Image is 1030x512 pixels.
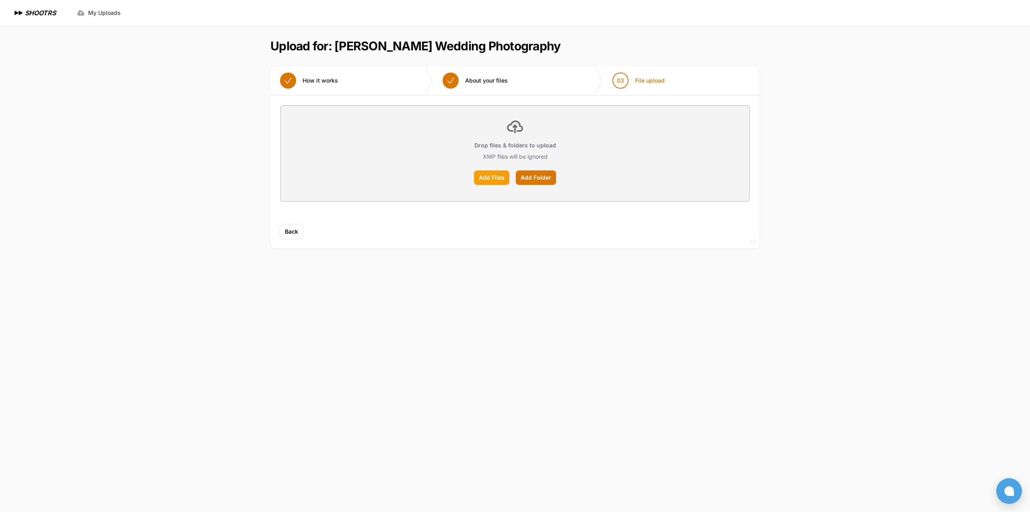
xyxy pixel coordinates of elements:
span: Back [285,228,298,236]
button: 03 File upload [603,66,674,95]
h1: Upload for: [PERSON_NAME] Wedding Photography [270,39,560,53]
span: My Uploads [88,9,121,17]
span: 03 [617,77,624,85]
button: How it works [270,66,348,95]
button: About your files [433,66,517,95]
button: Back [280,224,303,239]
h1: SHOOTRS [25,8,56,18]
p: Drop files & folders to upload [474,141,556,149]
div: v2 [750,237,756,247]
a: My Uploads [72,6,126,20]
span: How it works [303,77,338,85]
p: XMP files will be ignored [483,153,548,161]
button: Open chat window [996,478,1022,504]
label: Add Files [474,170,509,185]
a: SHOOTRS SHOOTRS [13,8,56,18]
img: SHOOTRS [13,8,25,18]
span: File upload [635,77,665,85]
label: Add Folder [516,170,556,185]
span: About your files [465,77,508,85]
